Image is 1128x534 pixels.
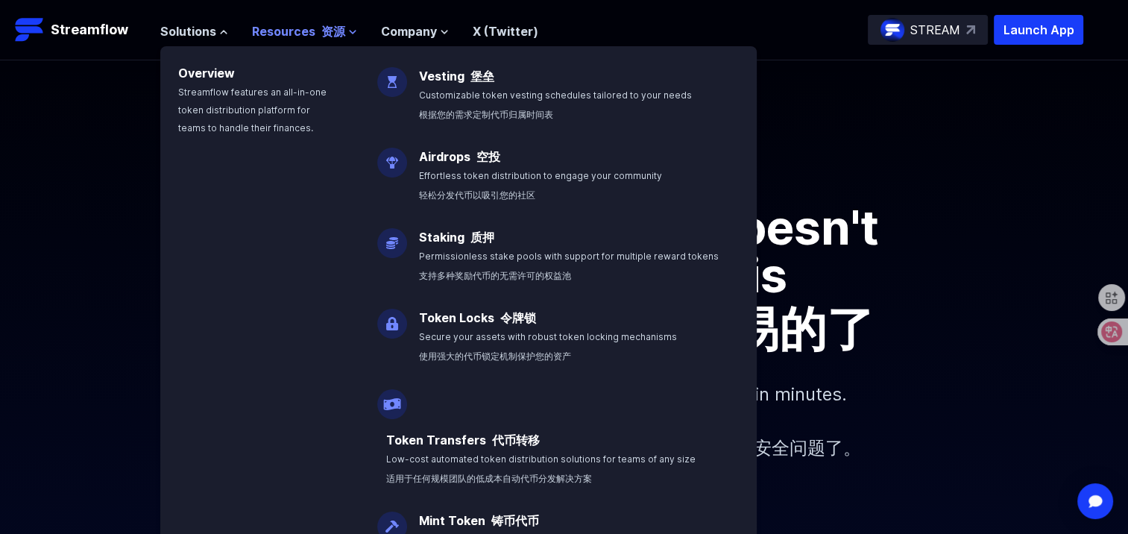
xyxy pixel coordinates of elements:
img: Payroll [377,377,407,419]
img: top-right-arrow.svg [966,25,975,34]
a: STREAM [868,15,988,45]
span: Company [381,22,437,40]
font: 适用于任何规模团队的低成本自动代币分发解决方案 [386,473,592,484]
img: Token Locks [377,297,407,339]
span: Resources [252,22,345,40]
img: streamflow-logo-circle.png [880,18,904,42]
span: Customizable token vesting schedules tailored to your needs [419,89,692,120]
font: 支持多种奖励代币的无需许可的权益池 [419,270,571,281]
font: 令牌锁 [500,310,536,325]
font: 轻松分发代币以吸引您的社区 [419,189,535,201]
font: 质押 [470,230,494,245]
a: Streamflow [15,15,145,45]
a: Mint Token 铸币代币 [419,513,539,528]
span: Low-cost automated token distribution solutions for teams of any size [386,453,696,484]
img: Streamflow Logo [15,15,45,45]
span: Solutions [160,22,216,40]
font: 铸币代币 [491,513,539,528]
span: Secure your assets with robust token locking mechanisms [419,331,677,362]
span: Permissionless stake pools with support for multiple reward tokens [419,251,719,281]
span: Streamflow features an all-in-one token distribution platform for teams to handle their finances. [178,87,327,133]
font: 空投 [476,149,500,164]
p: Airdrops made easy [151,156,977,180]
a: Airdrops 空投 [419,149,500,164]
a: Token Transfers 代币转移 [386,433,540,447]
img: Vesting [377,55,407,97]
a: X (Twitter) [473,24,538,39]
div: Open Intercom Messenger [1077,483,1113,519]
font: 堡垒 [470,69,494,84]
p: Streamflow [51,19,128,40]
font: 使用强大的代币锁定机制保护您的资产 [419,351,571,362]
a: Staking 质押 [419,230,494,245]
button: Resources 资源 [252,22,357,40]
button: Launch App [994,15,1083,45]
a: Vesting 堡垒 [419,69,494,84]
font: 代币转移 [492,433,540,447]
span: Effortless token distribution to engage your community [419,170,662,201]
font: 资源 [321,24,345,39]
button: Company [381,22,449,40]
font: 根据您的需求定制代币归属时间表 [419,109,553,120]
p: STREAM [910,21,960,39]
a: Token Locks 令牌锁 [419,310,536,325]
a: Overview [178,66,235,81]
img: Staking [377,216,407,258]
button: Solutions [160,22,228,40]
img: Airdrops [377,136,407,178]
